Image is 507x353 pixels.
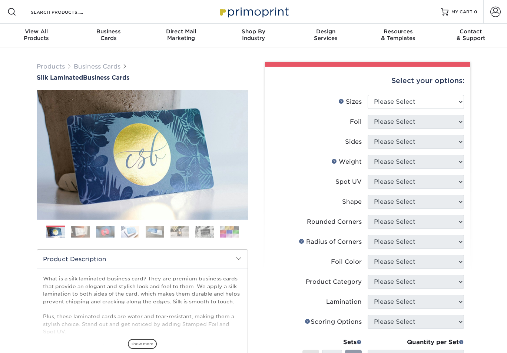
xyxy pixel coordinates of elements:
h2: Product Description [37,250,248,269]
div: Rounded Corners [307,217,362,226]
input: SEARCH PRODUCTS..... [30,7,102,16]
div: Product Category [306,277,362,286]
img: Business Cards 05 [146,226,164,237]
a: Business Cards [74,63,120,70]
div: Sides [345,137,362,146]
span: Contact [435,28,507,35]
div: Radius of Corners [299,237,362,246]
div: Shape [342,197,362,206]
a: Products [37,63,65,70]
span: Resources [362,28,434,35]
div: & Support [435,28,507,41]
span: Shop By [217,28,289,35]
span: Design [290,28,362,35]
a: Silk LaminatedBusiness Cards [37,74,248,81]
div: Scoring Options [305,317,362,326]
div: Select your options: [271,67,464,95]
div: Foil Color [331,257,362,266]
img: Business Cards 08 [220,226,239,237]
div: Weight [331,157,362,166]
div: Services [290,28,362,41]
div: Cards [72,28,145,41]
img: Business Cards 07 [195,226,214,237]
h1: Business Cards [37,74,248,81]
div: Spot UV [335,177,362,186]
img: Business Cards 03 [96,226,115,237]
div: Lamination [326,297,362,306]
img: Silk Laminated 01 [37,49,248,260]
span: Silk Laminated [37,74,83,81]
div: Quantity per Set [368,338,464,347]
div: Foil [350,117,362,126]
a: BusinessCards [72,24,145,47]
div: Sizes [338,97,362,106]
a: DesignServices [290,24,362,47]
a: Direct MailMarketing [145,24,217,47]
img: Business Cards 02 [71,226,90,237]
a: Resources& Templates [362,24,434,47]
div: Industry [217,28,289,41]
span: MY CART [451,9,473,15]
span: Business [72,28,145,35]
span: 0 [474,9,477,14]
img: Business Cards 06 [170,226,189,237]
img: Business Cards 01 [46,223,65,242]
a: Shop ByIndustry [217,24,289,47]
div: & Templates [362,28,434,41]
span: Direct Mail [145,28,217,35]
img: Primoprint [216,4,291,20]
div: Marketing [145,28,217,41]
span: show more [128,339,157,349]
img: Business Cards 04 [121,226,139,237]
a: Contact& Support [435,24,507,47]
div: Sets [302,338,362,347]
